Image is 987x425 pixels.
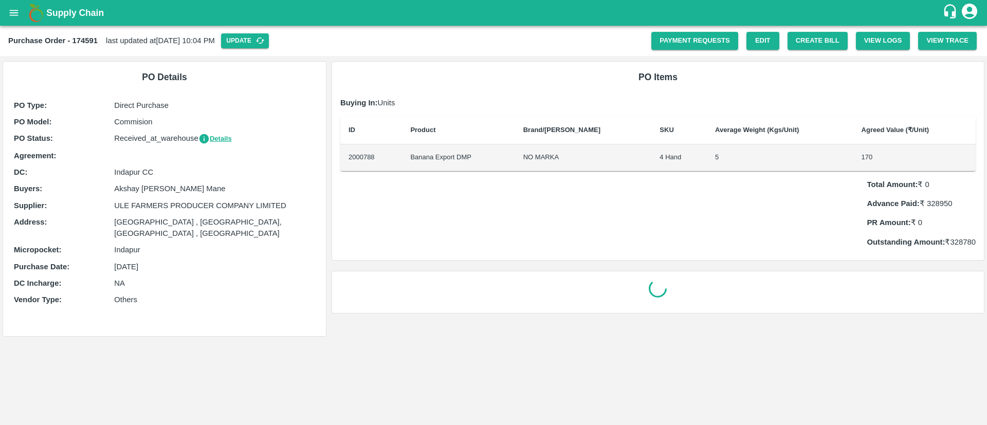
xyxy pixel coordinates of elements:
button: View Trace [918,32,977,50]
p: ₹ 0 [867,217,976,228]
button: Details [198,133,232,145]
b: DC : [14,168,27,176]
b: Buying In: [340,99,378,107]
b: Total Amount: [867,180,918,189]
b: Supply Chain [46,8,104,18]
p: ₹ 328950 [867,198,976,209]
b: Agreed Value (₹/Unit) [862,126,929,134]
b: PO Model : [14,118,51,126]
img: logo [26,3,46,23]
p: ₹ 328780 [867,236,976,248]
p: Indapur CC [114,167,315,178]
h6: PO Items [340,70,976,84]
b: Advance Paid: [867,199,919,208]
div: customer-support [942,4,960,22]
b: ID [349,126,355,134]
b: PO Type : [14,101,47,109]
p: ULE FARMERS PRODUCER COMPANY LIMITED [114,200,315,211]
b: Outstanding Amount: [867,238,945,246]
p: [DATE] [114,261,315,272]
b: Product [410,126,435,134]
p: Received_at_warehouse [114,133,315,144]
b: Buyers : [14,184,42,193]
p: Indapur [114,244,315,255]
b: Vendor Type : [14,295,62,304]
div: last updated at [DATE] 10:04 PM [8,33,651,48]
a: Supply Chain [46,6,942,20]
b: DC Incharge : [14,279,61,287]
b: Address : [14,218,47,226]
td: 170 [853,144,976,171]
b: SKU [660,126,673,134]
button: Create Bill [788,32,848,50]
td: NO MARKA [515,144,652,171]
div: account of current user [960,2,979,24]
p: Units [340,97,976,108]
button: open drawer [2,1,26,25]
a: Edit [746,32,779,50]
p: ₹ 0 [867,179,976,190]
b: Purchase Order - 174591 [8,36,98,45]
b: Brand/[PERSON_NAME] [523,126,600,134]
p: [GEOGRAPHIC_DATA] , [GEOGRAPHIC_DATA], [GEOGRAPHIC_DATA] , [GEOGRAPHIC_DATA] [114,216,315,239]
button: View Logs [856,32,910,50]
b: PR Amount: [867,218,910,227]
td: 4 Hand [651,144,707,171]
p: Direct Purchase [114,100,315,111]
p: Akshay [PERSON_NAME] Mane [114,183,315,194]
h6: PO Details [11,70,318,84]
p: Others [114,294,315,305]
p: NA [114,278,315,289]
button: Update [221,33,269,48]
b: Purchase Date : [14,263,69,271]
b: Agreement: [14,152,56,160]
b: Supplier : [14,201,47,210]
td: Banana Export DMP [402,144,515,171]
p: Commision [114,116,315,127]
b: Average Weight (Kgs/Unit) [715,126,799,134]
a: Payment Requests [651,32,738,50]
b: PO Status : [14,134,53,142]
td: 2000788 [340,144,402,171]
b: Micropocket : [14,246,61,254]
td: 5 [707,144,853,171]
